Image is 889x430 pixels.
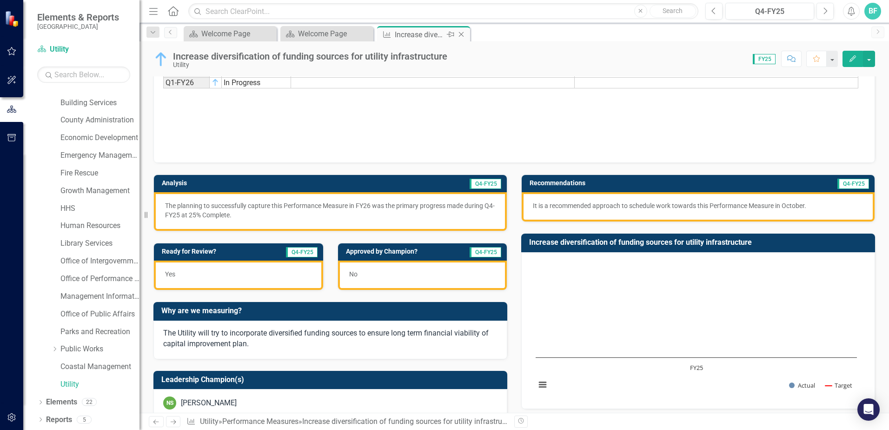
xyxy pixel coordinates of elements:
[162,180,310,187] h3: Analysis
[663,7,683,14] span: Search
[864,3,881,20] button: BF
[60,379,139,390] a: Utility
[161,376,503,384] h3: Leadership Champion(s)
[60,327,139,337] a: Parks and Recreation
[188,3,698,20] input: Search ClearPoint...
[82,398,97,406] div: 22
[60,203,139,214] a: HHS
[725,3,814,20] button: Q4-FY25
[161,307,503,315] h3: Why are we measuring?
[222,417,299,426] a: Performance Measures
[60,221,139,231] a: Human Resources
[302,417,518,426] div: Increase diversification of funding sources for utility infrastructure
[470,247,501,257] span: Q4-FY25
[531,260,862,399] svg: Interactive chart
[165,270,175,278] span: Yes
[162,248,260,255] h3: Ready for Review?
[186,417,507,427] div: » »
[531,260,865,399] div: Chart. Highcharts interactive chart.
[298,28,371,40] div: Welcome Page
[60,238,139,249] a: Library Services
[186,28,274,40] a: Welcome Page
[163,396,176,410] div: NS
[153,52,168,67] img: In Progress
[201,28,274,40] div: Welcome Page
[37,44,130,55] a: Utility
[283,28,371,40] a: Welcome Page
[60,186,139,196] a: Growth Management
[165,201,496,220] p: The planning to successfully capture this Performance Measure in FY26 was the primary progress ma...
[825,381,853,390] button: Show Target
[650,5,696,18] button: Search
[690,363,703,372] text: FY25
[60,274,139,284] a: Office of Performance & Transparency
[77,416,92,423] div: 5
[349,270,358,278] span: No
[37,23,119,30] small: [GEOGRAPHIC_DATA]
[60,309,139,320] a: Office of Public Affairs
[173,51,447,61] div: Increase diversification of funding sources for utility infrastructure
[60,98,139,108] a: Building Services
[60,168,139,179] a: Fire Rescue
[60,291,139,302] a: Management Information Systems
[200,417,219,426] a: Utility
[395,29,444,40] div: Increase diversification of funding sources for utility infrastructure
[37,12,119,23] span: Elements & Reports
[173,61,447,68] div: Utility
[536,378,549,391] button: View chart menu, Chart
[60,133,139,143] a: Economic Development
[837,179,869,189] span: Q4-FY25
[37,67,130,83] input: Search Below...
[530,180,744,187] h3: Recommendations
[529,238,870,247] h3: Increase diversification of funding sources for utility infrastructure
[163,78,210,88] td: Q1-FY26
[5,10,21,27] img: ClearPoint Strategy
[789,381,815,390] button: Show Actual
[60,344,139,355] a: Public Works
[46,415,72,425] a: Reports
[753,54,776,64] span: FY25
[222,78,291,88] td: In Progress
[163,328,498,349] p: The Utility will try to incorporate diversified funding sources to ensure long term financial via...
[729,6,811,17] div: Q4-FY25
[60,150,139,161] a: Emergency Management
[286,247,318,257] span: Q4-FY25
[212,79,219,86] img: AAAAAElFTkSuQmCC
[857,398,880,421] div: Open Intercom Messenger
[181,398,237,409] div: [PERSON_NAME]
[46,397,77,408] a: Elements
[470,179,501,189] span: Q4-FY25
[60,362,139,372] a: Coastal Management
[533,201,863,210] p: It is a recommended approach to schedule work towards this Performance Measure in October.
[60,115,139,126] a: County Administration
[346,248,453,255] h3: Approved by Champion?
[60,256,139,267] a: Office of Intergovernmental Affairs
